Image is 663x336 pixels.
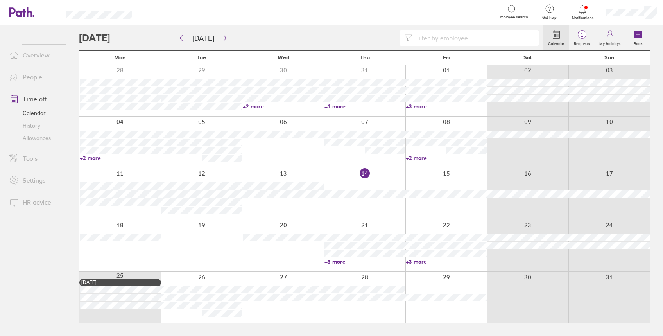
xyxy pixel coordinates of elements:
label: Book [629,39,647,46]
a: +1 more [324,103,405,110]
a: Time off [3,91,66,107]
span: Thu [360,54,370,61]
span: Tue [197,54,206,61]
a: +3 more [324,258,405,265]
label: My holidays [595,39,625,46]
a: Allowances [3,132,66,144]
button: [DATE] [186,32,220,45]
a: Calendar [543,25,569,50]
span: Sun [604,54,615,61]
a: Settings [3,172,66,188]
a: People [3,69,66,85]
a: HR advice [3,194,66,210]
a: History [3,119,66,132]
span: Wed [278,54,289,61]
span: Employee search [498,15,528,20]
span: 1 [569,32,595,38]
label: Requests [569,39,595,46]
span: Fri [443,54,450,61]
label: Calendar [543,39,569,46]
span: Sat [523,54,532,61]
span: Get help [537,15,562,20]
a: +3 more [406,258,487,265]
a: Calendar [3,107,66,119]
span: Notifications [570,16,595,20]
a: Tools [3,151,66,166]
a: +3 more [406,103,487,110]
input: Filter by employee [412,31,534,45]
a: +2 more [80,155,161,162]
a: 1Requests [569,25,595,50]
a: My holidays [595,25,625,50]
a: +2 more [406,155,487,162]
a: Book [625,25,650,50]
div: [DATE] [81,280,159,285]
a: +2 more [243,103,324,110]
div: Search [153,8,173,15]
a: Notifications [570,4,595,20]
a: Overview [3,47,66,63]
span: Mon [114,54,126,61]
